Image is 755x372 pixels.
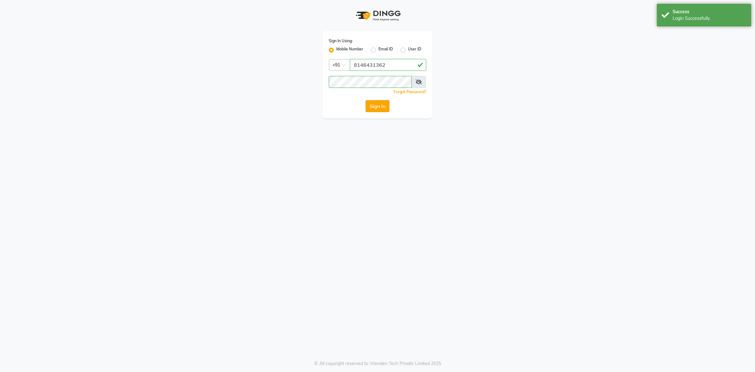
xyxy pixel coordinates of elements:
div: Login Successfully. [673,15,747,22]
input: Username [329,76,412,88]
label: Email ID [378,46,393,54]
label: Sign In Using: [329,38,353,44]
img: logo1.svg [352,6,403,25]
input: Username [350,59,426,71]
label: Mobile Number [336,46,363,54]
div: Success [673,9,747,15]
button: Sign In [366,100,389,112]
a: Forgot Password? [394,89,426,94]
label: User ID [408,46,421,54]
